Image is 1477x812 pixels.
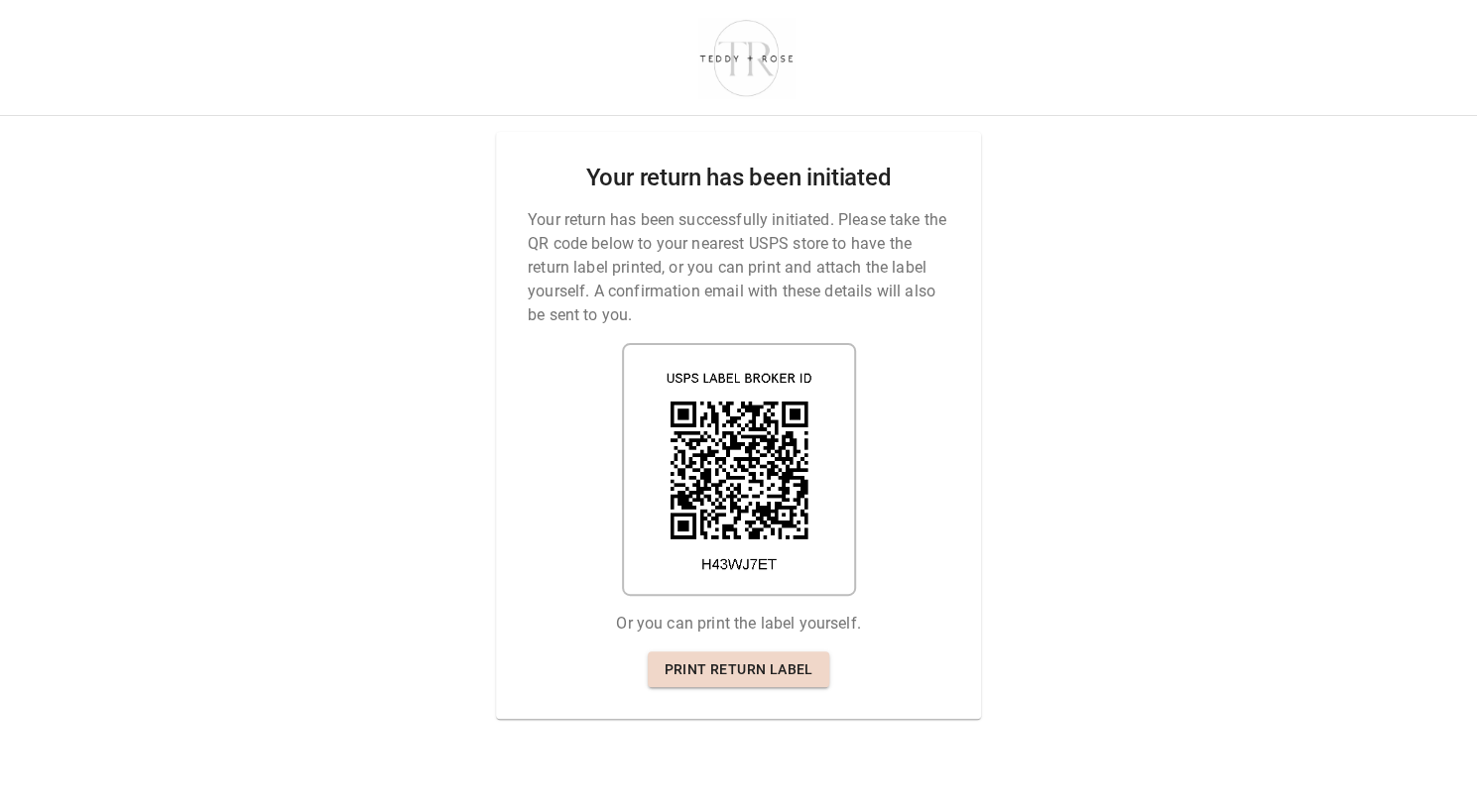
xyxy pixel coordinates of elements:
[528,208,949,327] p: Your return has been successfully initiated. Please take the QR code below to your nearest USPS s...
[648,651,828,688] a: Print return label
[622,343,856,596] img: shipping label qr code
[585,164,891,192] h2: Your return has been initiated
[616,612,860,636] p: Or you can print the label yourself.
[690,15,802,100] img: shop-teddyrose.myshopify.com-d93983e8-e25b-478f-b32e-9430bef33fdd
